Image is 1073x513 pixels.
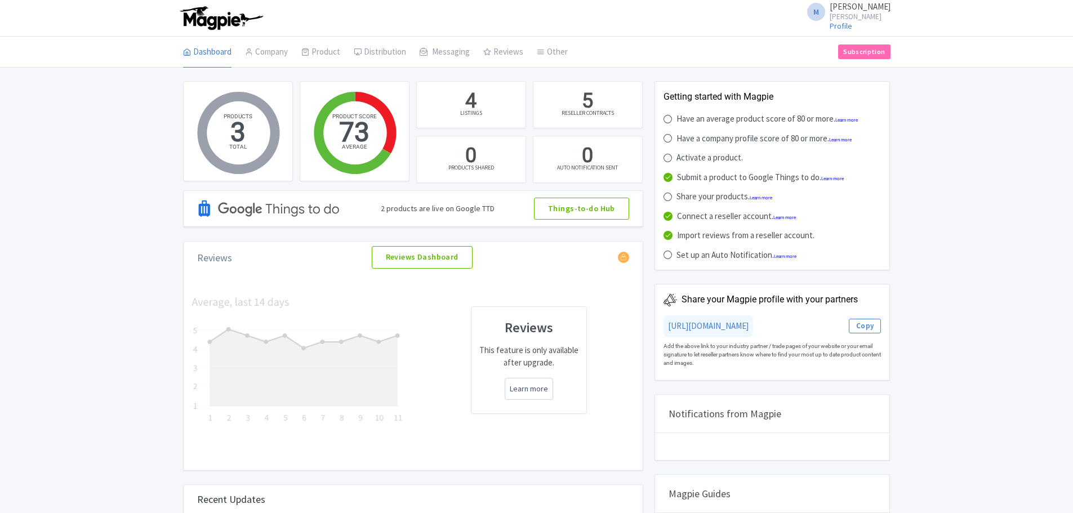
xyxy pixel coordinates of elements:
[676,151,743,164] div: Activate a product.
[372,246,473,269] a: Reviews Dashboard
[773,215,796,220] a: Learn more
[416,136,526,183] a: 0 PRODUCTS SHARED
[830,1,891,12] span: [PERSON_NAME]
[562,109,614,117] div: RESELLER CONTRACTS
[800,2,891,20] a: M [PERSON_NAME] [PERSON_NAME]
[750,195,772,200] a: Learn more
[830,21,852,31] a: Profile
[510,383,548,395] a: Learn more
[188,296,407,425] img: chart-62242baa53ac9495a133cd79f73327f1.png
[465,142,477,170] div: 0
[835,118,858,123] a: Learn more
[354,37,406,68] a: Distribution
[177,6,265,30] img: logo-ab69f6fb50320c5b225c76a69d11143b.png
[416,81,526,128] a: 4 LISTINGS
[830,13,891,20] small: [PERSON_NAME]
[664,90,881,104] div: Getting started with Magpie
[677,171,844,184] div: Submit a product to Google Things to do.
[301,37,340,68] a: Product
[676,190,772,203] div: Share your products.
[676,249,796,262] div: Set up an Auto Notification.
[197,185,341,233] img: Google TTD
[465,87,477,115] div: 4
[821,176,844,181] a: Learn more
[537,37,568,68] a: Other
[381,203,495,215] div: 2 products are live on Google TTD
[582,87,593,115] div: 5
[829,137,852,142] a: Learn more
[478,344,580,369] p: This feature is only available after upgrade.
[838,44,890,59] a: Subscription
[448,163,494,172] div: PRODUCTS SHARED
[682,293,858,306] div: Share your Magpie profile with your partners
[533,81,643,128] a: 5 RESELLER CONTRACTS
[478,320,580,335] h3: Reviews
[420,37,470,68] a: Messaging
[664,337,881,372] div: Add the above link to your industry partner / trade pages of your website or your email signature...
[460,109,482,117] div: LISTINGS
[245,37,288,68] a: Company
[655,475,890,513] div: Magpie Guides
[183,37,231,68] a: Dashboard
[849,319,881,333] button: Copy
[677,229,814,242] div: Import reviews from a reseller account.
[676,132,852,145] div: Have a company profile score of 80 or more.
[534,198,629,220] a: Things-to-do Hub
[807,3,825,21] span: M
[677,210,796,223] div: Connect a reseller account.
[533,136,643,183] a: 0 AUTO NOTIFICATION SENT
[483,37,523,68] a: Reviews
[774,254,796,259] a: Learn more
[582,142,593,170] div: 0
[197,250,232,265] div: Reviews
[668,320,749,331] a: [URL][DOMAIN_NAME]
[655,395,890,433] div: Notifications from Magpie
[557,163,618,172] div: AUTO NOTIFICATION SENT
[676,113,858,126] div: Have an average product score of 80 or more.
